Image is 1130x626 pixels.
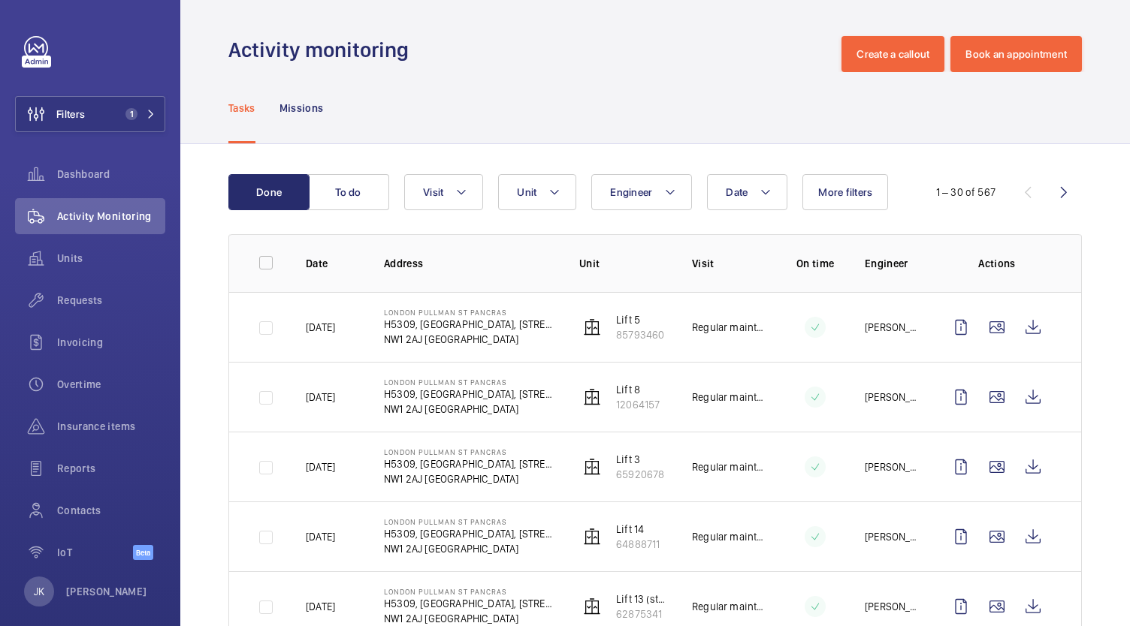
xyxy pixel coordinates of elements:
[583,528,601,546] img: elevator.svg
[616,382,660,397] p: Lift 8
[57,293,165,308] span: Requests
[498,174,576,210] button: Unit
[306,459,335,474] p: [DATE]
[818,186,872,198] span: More filters
[616,312,664,327] p: Lift 5
[57,335,165,350] span: Invoicing
[583,597,601,615] img: elevator.svg
[57,419,165,434] span: Insurance items
[384,387,555,402] p: H5309, [GEOGRAPHIC_DATA], [STREET_ADDRESS]
[384,611,555,626] p: NW1 2AJ [GEOGRAPHIC_DATA]
[133,545,153,560] span: Beta
[583,458,601,476] img: elevator.svg
[692,390,766,405] p: Regular maintenance
[692,320,766,335] p: Regular maintenance
[384,332,555,347] p: NW1 2AJ [GEOGRAPHIC_DATA]
[616,327,664,342] p: 85793460
[306,320,335,335] p: [DATE]
[591,174,692,210] button: Engineer
[228,174,310,210] button: Done
[707,174,787,210] button: Date
[936,185,996,200] div: 1 – 30 of 567
[865,256,919,271] p: Engineer
[692,256,766,271] p: Visit
[384,256,555,271] p: Address
[57,461,165,476] span: Reports
[15,96,165,132] button: Filters1
[616,606,668,621] p: 62875341
[616,537,660,552] p: 64888711
[125,108,137,120] span: 1
[57,167,165,182] span: Dashboard
[384,517,555,526] p: LONDON PULLMAN ST PANCRAS
[726,186,748,198] span: Date
[384,541,555,556] p: NW1 2AJ [GEOGRAPHIC_DATA]
[790,256,841,271] p: On time
[228,101,255,116] p: Tasks
[228,36,418,64] h1: Activity monitoring
[692,459,766,474] p: Regular maintenance
[56,107,85,122] span: Filters
[517,186,536,198] span: Unit
[384,526,555,541] p: H5309, [GEOGRAPHIC_DATA], [STREET_ADDRESS]
[692,599,766,614] p: Regular maintenance
[583,318,601,336] img: elevator.svg
[865,529,919,544] p: [PERSON_NAME]
[616,467,664,482] p: 65920678
[306,599,335,614] p: [DATE]
[384,471,555,486] p: NW1 2AJ [GEOGRAPHIC_DATA]
[57,503,165,518] span: Contacts
[308,174,389,210] button: To do
[610,186,652,198] span: Engineer
[423,186,443,198] span: Visit
[384,402,555,417] p: NW1 2AJ [GEOGRAPHIC_DATA]
[384,308,555,317] p: LONDON PULLMAN ST PANCRAS
[34,584,44,599] p: JK
[384,587,555,596] p: LONDON PULLMAN ST PANCRAS
[950,36,1082,72] button: Book an appointment
[943,256,1051,271] p: Actions
[57,545,133,560] span: IoT
[404,174,483,210] button: Visit
[616,591,668,606] p: Lift 13 (stairlift)
[616,397,660,412] p: 12064157
[66,584,147,599] p: [PERSON_NAME]
[384,317,555,332] p: H5309, [GEOGRAPHIC_DATA], [STREET_ADDRESS]
[384,378,555,387] p: LONDON PULLMAN ST PANCRAS
[802,174,888,210] button: More filters
[306,529,335,544] p: [DATE]
[865,459,919,474] p: [PERSON_NAME]
[841,36,944,72] button: Create a callout
[384,447,555,456] p: LONDON PULLMAN ST PANCRAS
[865,390,919,405] p: [PERSON_NAME]
[57,209,165,224] span: Activity Monitoring
[865,599,919,614] p: [PERSON_NAME]
[57,377,165,392] span: Overtime
[279,101,324,116] p: Missions
[306,390,335,405] p: [DATE]
[579,256,668,271] p: Unit
[384,456,555,471] p: H5309, [GEOGRAPHIC_DATA], [STREET_ADDRESS]
[692,529,766,544] p: Regular maintenance
[384,596,555,611] p: H5309, [GEOGRAPHIC_DATA], [STREET_ADDRESS]
[616,452,664,467] p: Lift 3
[616,522,660,537] p: Lift 14
[583,388,601,406] img: elevator.svg
[57,251,165,266] span: Units
[306,256,360,271] p: Date
[865,320,919,335] p: [PERSON_NAME]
